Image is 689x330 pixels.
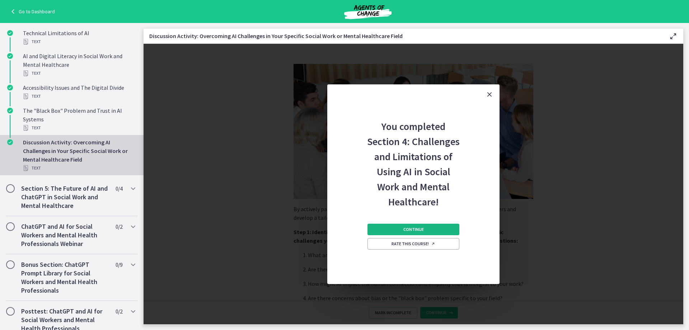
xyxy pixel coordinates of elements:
[116,222,122,231] span: 0 / 2
[23,124,135,132] div: Text
[7,139,13,145] i: Completed
[367,224,459,235] button: Continue
[21,222,109,248] h2: ChatGPT and AI for Social Workers and Mental Health Professionals Webinar
[23,29,135,46] div: Technical Limitations of AI
[367,238,459,250] a: Rate this course! Opens in a new window
[23,52,135,78] div: AI and Digital Literacy in Social Work and Mental Healthcare
[7,53,13,59] i: Completed
[23,106,135,132] div: The "Black Box" Problem and Trust in AI Systems
[116,184,122,193] span: 0 / 4
[116,307,122,316] span: 0 / 2
[21,184,109,210] h2: Section 5: The Future of AI and ChatGPT in Social Work and Mental Healthcare
[23,83,135,101] div: Accessibility Issues and The Digital Divide
[7,85,13,90] i: Completed
[325,3,411,20] img: Agents of Change Social Work Test Prep
[366,104,461,209] h2: You completed Section 4: Challenges and Limitations of Using AI in Social Work and Mental Healthc...
[116,260,122,269] span: 0 / 9
[149,32,657,40] h3: Discussion Activity: Overcoming AI Challenges in Your Specific Social Work or Mental Healthcare F...
[7,30,13,36] i: Completed
[23,164,135,172] div: Text
[479,84,500,104] button: Close
[23,69,135,78] div: Text
[392,241,435,247] span: Rate this course!
[431,242,435,246] i: Opens in a new window
[23,37,135,46] div: Text
[23,138,135,172] div: Discussion Activity: Overcoming AI Challenges in Your Specific Social Work or Mental Healthcare F...
[21,260,109,295] h2: Bonus Section: ChatGPT Prompt Library for Social Workers and Mental Health Professionals
[9,7,55,16] a: Go to Dashboard
[7,108,13,113] i: Completed
[23,92,135,101] div: Text
[403,227,424,232] span: Continue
